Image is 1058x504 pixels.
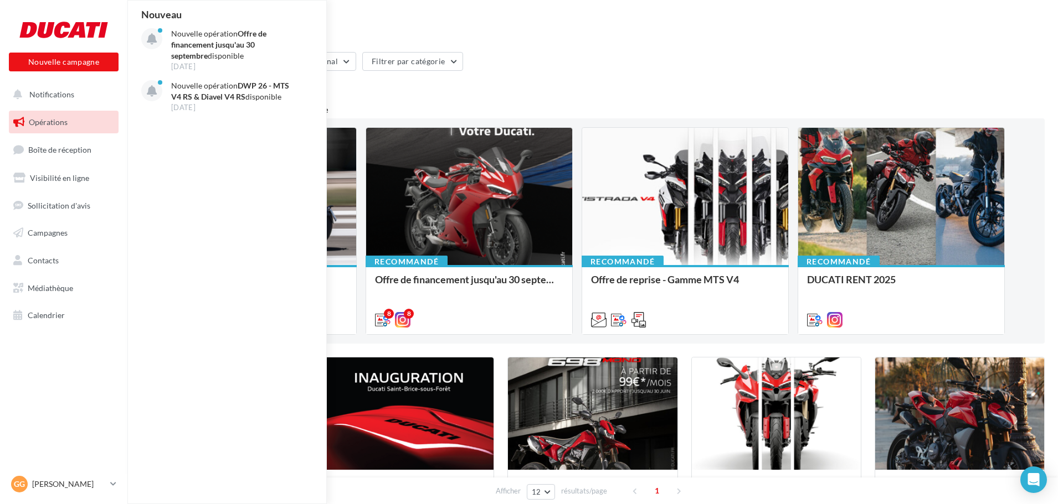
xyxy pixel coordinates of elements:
[28,283,73,293] span: Médiathèque
[28,310,65,320] span: Calendrier
[28,200,90,210] span: Sollicitation d'avis
[7,194,121,217] a: Sollicitation d'avis
[141,105,1045,114] div: 4 opérations recommandées par votre enseigne
[7,221,121,245] a: Campagnes
[141,18,1045,34] div: Opérations marketing
[7,111,121,134] a: Opérations
[7,304,121,327] a: Calendrier
[591,274,779,296] div: Offre de reprise - Gamme MTS V4
[30,173,89,183] span: Visibilité en ligne
[582,256,664,268] div: Recommandé
[404,309,414,319] div: 8
[807,274,995,296] div: DUCATI RENT 2025
[29,117,68,127] span: Opérations
[28,145,91,154] span: Boîte de réception
[384,309,394,319] div: 8
[362,52,463,71] button: Filtrer par catégorie
[9,474,119,495] a: Gg [PERSON_NAME]
[32,479,106,490] p: [PERSON_NAME]
[7,249,121,272] a: Contacts
[375,274,563,296] div: Offre de financement jusqu'au 30 septembre
[7,138,121,162] a: Boîte de réception
[29,90,74,99] span: Notifications
[648,482,666,500] span: 1
[496,486,521,496] span: Afficher
[561,486,607,496] span: résultats/page
[7,167,121,190] a: Visibilité en ligne
[527,484,555,500] button: 12
[28,256,59,265] span: Contacts
[798,256,880,268] div: Recommandé
[366,256,448,268] div: Recommandé
[7,277,121,300] a: Médiathèque
[14,479,25,490] span: Gg
[532,487,541,496] span: 12
[9,53,119,71] button: Nouvelle campagne
[1020,466,1047,493] div: Open Intercom Messenger
[28,228,68,237] span: Campagnes
[7,83,116,106] button: Notifications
